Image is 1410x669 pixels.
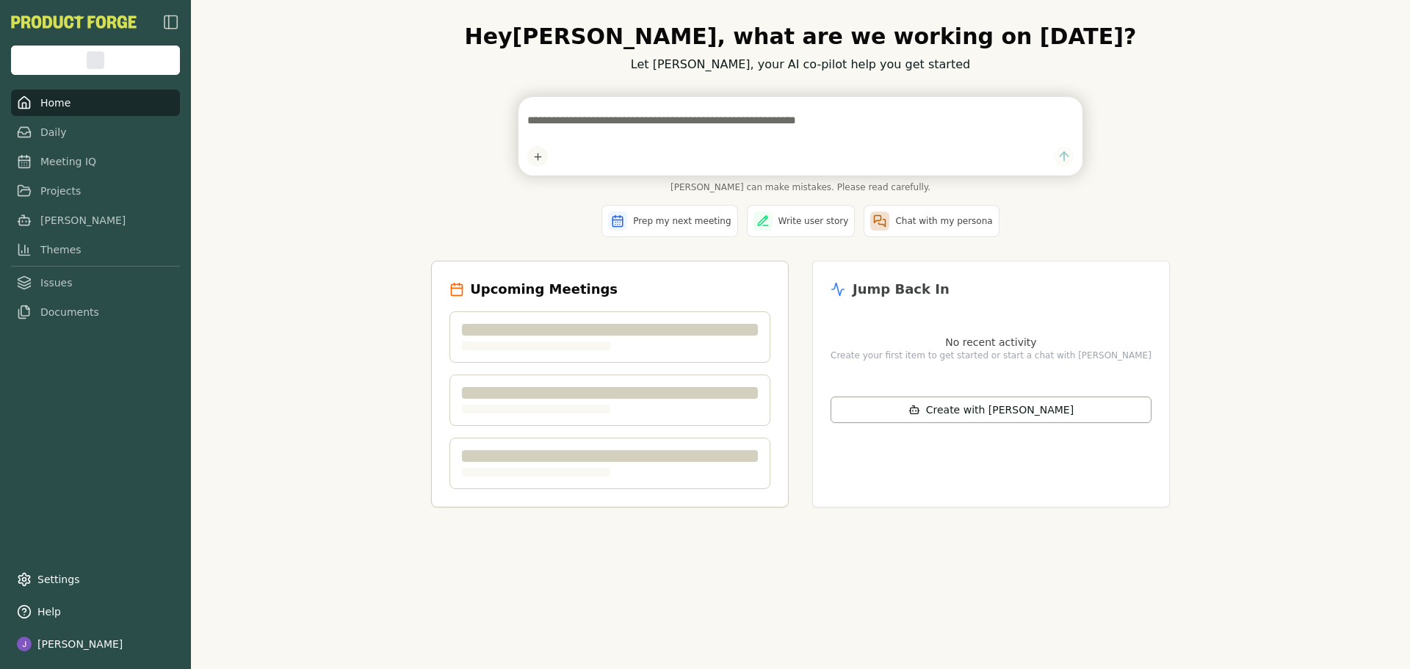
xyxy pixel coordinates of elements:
[895,215,992,227] span: Chat with my persona
[162,13,180,31] button: Close Sidebar
[11,631,180,657] button: [PERSON_NAME]
[11,119,180,145] a: Daily
[633,215,731,227] span: Prep my next meeting
[831,350,1151,361] p: Create your first item to get started or start a chat with [PERSON_NAME]
[11,207,180,234] a: [PERSON_NAME]
[778,215,849,227] span: Write user story
[162,13,180,31] img: sidebar
[601,205,737,237] button: Prep my next meeting
[11,299,180,325] a: Documents
[11,178,180,204] a: Projects
[11,236,180,263] a: Themes
[11,148,180,175] a: Meeting IQ
[11,599,180,625] button: Help
[470,279,618,300] h2: Upcoming Meetings
[11,15,137,29] button: PF-Logo
[11,15,137,29] img: Product Forge
[831,335,1151,350] p: No recent activity
[527,146,548,167] button: Add content to chat
[518,181,1082,193] span: [PERSON_NAME] can make mistakes. Please read carefully.
[11,90,180,116] a: Home
[864,205,999,237] button: Chat with my persona
[17,637,32,651] img: profile
[11,566,180,593] a: Settings
[11,270,180,296] a: Issues
[853,279,950,300] h2: Jump Back In
[1054,147,1074,167] button: Send message
[926,402,1074,417] span: Create with [PERSON_NAME]
[431,23,1170,50] h1: Hey [PERSON_NAME] , what are we working on [DATE]?
[831,397,1151,423] button: Create with [PERSON_NAME]
[747,205,856,237] button: Write user story
[431,56,1170,73] p: Let [PERSON_NAME], your AI co-pilot help you get started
